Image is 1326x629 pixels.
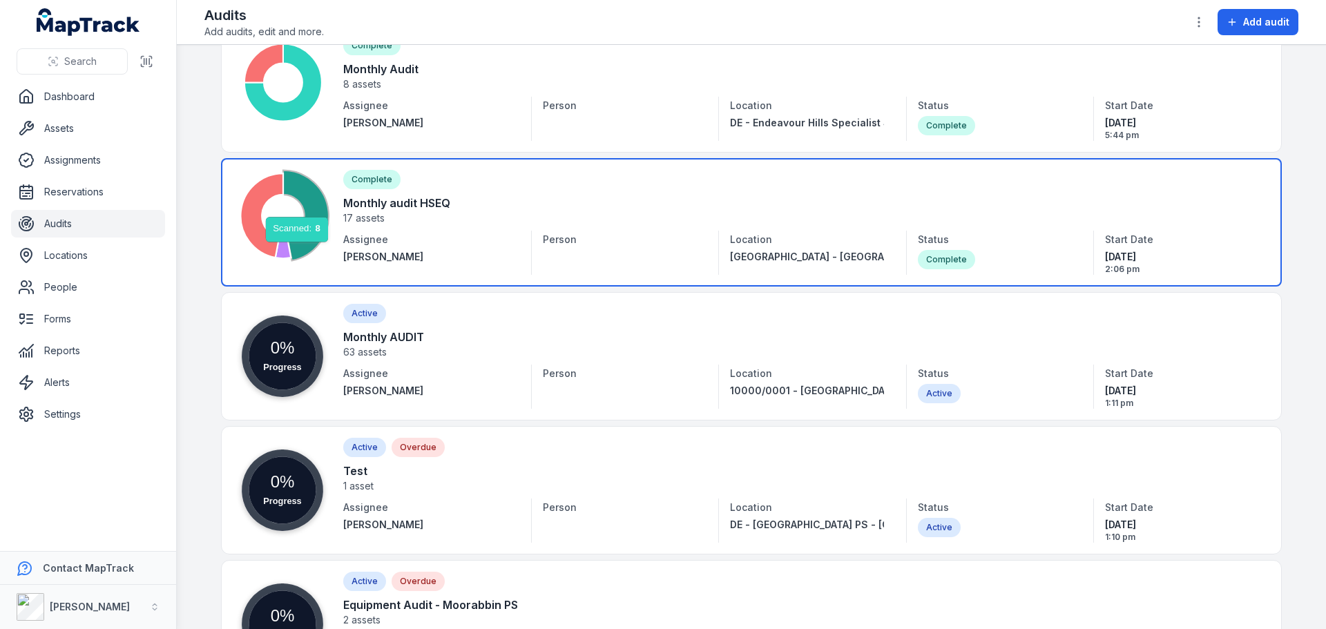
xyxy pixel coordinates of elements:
span: [DATE] [1105,250,1259,264]
span: Search [64,55,97,68]
span: Add audit [1243,15,1289,29]
button: Search [17,48,128,75]
a: Reports [11,337,165,365]
span: 10000/0001 - [GEOGRAPHIC_DATA] - [GEOGRAPHIC_DATA] [730,385,1010,396]
span: [GEOGRAPHIC_DATA] - [GEOGRAPHIC_DATA] [730,251,939,262]
span: [DATE] [1105,116,1259,130]
span: [DATE] [1105,384,1259,398]
a: Assignments [11,146,165,174]
a: [PERSON_NAME] [343,116,520,130]
a: Reservations [11,178,165,206]
button: Add audit [1218,9,1298,35]
div: Active [918,518,961,537]
span: DE - [GEOGRAPHIC_DATA] PS - [GEOGRAPHIC_DATA] - 89399 [730,519,1022,530]
h2: Audits [204,6,324,25]
span: DE - Endeavour Hills Specialist School - Southern - 89302 [730,117,1017,128]
span: 1:10 pm [1105,532,1259,543]
a: 10000/0001 - [GEOGRAPHIC_DATA] - [GEOGRAPHIC_DATA] [730,384,884,398]
div: Complete [918,250,975,269]
a: Assets [11,115,165,142]
a: Locations [11,242,165,269]
time: 7/17/2025, 1:10:48 PM [1105,518,1259,543]
strong: [PERSON_NAME] [50,601,130,612]
time: 7/17/2025, 5:44:21 PM [1105,116,1259,141]
strong: Contact MapTrack [43,562,134,574]
a: Forms [11,305,165,333]
div: Complete [918,116,975,135]
time: 7/17/2025, 1:11:39 PM [1105,384,1259,409]
a: DE - [GEOGRAPHIC_DATA] PS - [GEOGRAPHIC_DATA] - 89399 [730,518,884,532]
span: 2:06 pm [1105,264,1259,275]
span: 5:44 pm [1105,130,1259,141]
span: 1:11 pm [1105,398,1259,409]
a: [PERSON_NAME] [343,250,520,264]
div: Active [918,384,961,403]
a: People [11,273,165,301]
a: Audits [11,210,165,238]
time: 7/17/2025, 2:06:42 PM [1105,250,1259,275]
a: Alerts [11,369,165,396]
span: Add audits, edit and more. [204,25,324,39]
span: [DATE] [1105,518,1259,532]
a: MapTrack [37,8,140,36]
a: DE - Endeavour Hills Specialist School - Southern - 89302 [730,116,884,130]
a: [PERSON_NAME] [343,518,520,532]
a: [PERSON_NAME] [343,384,520,398]
a: [GEOGRAPHIC_DATA] - [GEOGRAPHIC_DATA] [730,250,884,264]
a: Settings [11,400,165,428]
a: Dashboard [11,83,165,110]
